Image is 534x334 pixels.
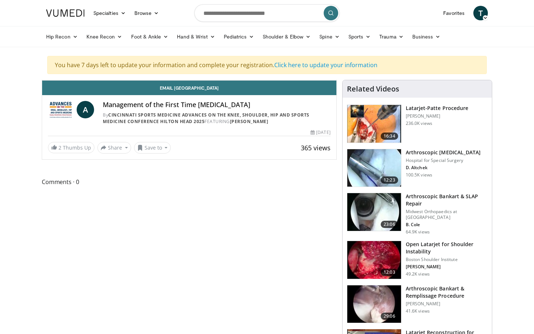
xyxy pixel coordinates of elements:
h3: Open Latarjet for Shoulder Instability [406,241,488,255]
a: Specialties [89,6,130,20]
h3: Arthroscopic Bankart & Remplissage Procedure [406,285,488,300]
p: 49.2K views [406,271,430,277]
a: Email [GEOGRAPHIC_DATA] [42,81,336,95]
a: Pediatrics [219,29,258,44]
img: 10039_3.png.150x105_q85_crop-smart_upscale.jpg [347,149,401,187]
div: You have 7 days left to update your information and complete your registration. [47,56,487,74]
span: 365 views [301,143,331,152]
p: [PERSON_NAME] [406,301,488,307]
span: 12:03 [381,269,398,276]
p: [PERSON_NAME] [406,113,468,119]
a: 2 Thumbs Up [48,142,94,153]
p: Midwest Orthopaedics at [GEOGRAPHIC_DATA] [406,209,488,220]
span: 2 [58,144,61,151]
span: 16:34 [381,133,398,140]
div: [DATE] [311,129,330,136]
a: Hip Recon [42,29,82,44]
p: Hospital for Special Surgery [406,158,481,163]
p: [PERSON_NAME] [406,264,488,270]
a: Favorites [439,6,469,20]
a: T [473,6,488,20]
p: B. Cole [406,222,488,228]
a: Shoulder & Elbow [258,29,315,44]
a: 16:34 Latarjet-Patte Procedure [PERSON_NAME] 236.0K views [347,105,488,143]
span: 23:06 [381,221,398,228]
h3: Arthroscopic [MEDICAL_DATA] [406,149,481,156]
a: 12:23 Arthroscopic [MEDICAL_DATA] Hospital for Special Surgery D. Altchek 100.5K views [347,149,488,187]
p: 100.5K views [406,172,432,178]
a: 29:06 Arthroscopic Bankart & Remplissage Procedure [PERSON_NAME] 41.6K views [347,285,488,323]
span: Comments 0 [42,177,337,187]
button: Share [97,142,131,154]
img: VuMedi Logo [46,9,85,17]
p: 236.0K views [406,121,432,126]
a: Foot & Ankle [127,29,173,44]
a: [PERSON_NAME] [230,118,268,125]
div: By FEATURING [103,112,331,125]
a: 23:06 Arthroscopic Bankart & SLAP Repair Midwest Orthopaedics at [GEOGRAPHIC_DATA] B. Cole 64.9K ... [347,193,488,235]
img: cole_0_3.png.150x105_q85_crop-smart_upscale.jpg [347,193,401,231]
a: Spine [315,29,344,44]
a: Trauma [375,29,408,44]
p: D. Altchek [406,165,481,171]
a: A [77,101,94,118]
h4: Management of the First Time [MEDICAL_DATA] [103,101,331,109]
p: Boston Shoulder Institute [406,257,488,262]
a: 12:03 Open Latarjet for Shoulder Instability Boston Shoulder Institute [PERSON_NAME] 49.2K views [347,241,488,279]
span: 29:06 [381,313,398,320]
video-js: Video Player [42,80,336,81]
a: Knee Recon [82,29,127,44]
h3: Latarjet-Patte Procedure [406,105,468,112]
a: Hand & Wrist [173,29,219,44]
a: Click here to update your information [274,61,377,69]
a: Business [408,29,445,44]
a: Cincinnati Sports Medicine Advances on the Knee, Shoulder, Hip and Sports Medicine Conference Hil... [103,112,310,125]
input: Search topics, interventions [194,4,340,22]
p: 41.6K views [406,308,430,314]
h4: Related Videos [347,85,399,93]
p: 64.9K views [406,229,430,235]
a: Sports [344,29,375,44]
img: wolf_3.png.150x105_q85_crop-smart_upscale.jpg [347,285,401,323]
a: Browse [130,6,163,20]
span: 12:23 [381,176,398,184]
button: Save to [134,142,171,154]
h3: Arthroscopic Bankart & SLAP Repair [406,193,488,207]
img: Cincinnati Sports Medicine Advances on the Knee, Shoulder, Hip and Sports Medicine Conference Hil... [48,101,74,118]
img: 617583_3.png.150x105_q85_crop-smart_upscale.jpg [347,105,401,143]
img: 944938_3.png.150x105_q85_crop-smart_upscale.jpg [347,241,401,279]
